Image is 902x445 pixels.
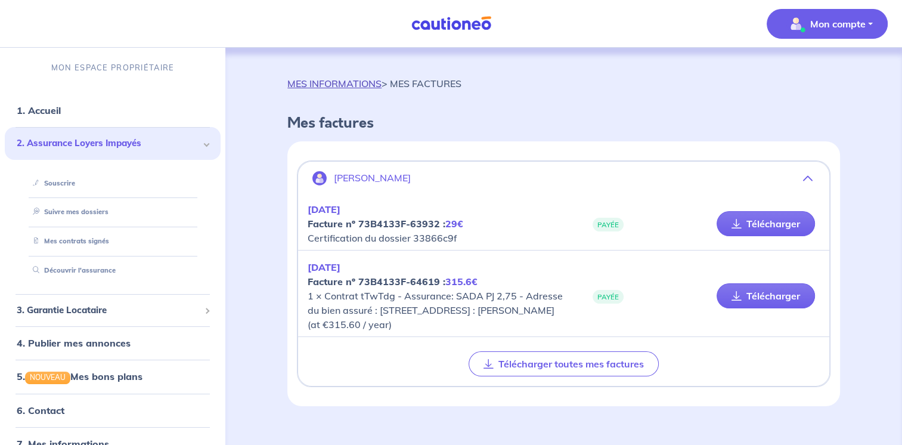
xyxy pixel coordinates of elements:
span: PAYÉE [593,218,624,231]
p: MON ESPACE PROPRIÉTAIRE [51,62,174,73]
em: [DATE] [308,203,340,215]
em: 29€ [445,218,463,230]
span: 2. Assurance Loyers Impayés [17,137,200,150]
img: Cautioneo [407,16,496,31]
img: illu_account_valid_menu.svg [786,14,805,33]
a: Découvrir l'assurance [28,266,116,274]
div: 5.NOUVEAUMes bons plans [5,364,221,388]
a: 6. Contact [17,404,64,416]
a: Télécharger [717,211,815,236]
div: Découvrir l'assurance [19,261,206,280]
a: MES INFORMATIONS [287,78,382,89]
div: 1. Accueil [5,98,221,122]
button: [PERSON_NAME] [298,164,829,193]
p: [PERSON_NAME] [334,172,411,184]
p: > MES FACTURES [287,76,461,91]
p: Certification du dossier 33866c9f [308,202,563,245]
span: PAYÉE [593,290,624,304]
em: [DATE] [308,261,340,273]
button: Télécharger toutes mes factures [469,351,659,376]
div: 4. Publier mes annonces [5,331,221,355]
div: Mes contrats signés [19,231,206,251]
div: Souscrire [19,174,206,193]
div: Suivre mes dossiers [19,202,206,222]
a: 5.NOUVEAUMes bons plans [17,370,142,382]
a: Souscrire [28,179,75,187]
div: 2. Assurance Loyers Impayés [5,127,221,160]
a: Suivre mes dossiers [28,208,109,216]
em: 315.6€ [445,276,478,288]
p: 1 × Contrat tTwTdg - Assurance: SADA PJ 2,75 - Adresse du bien assuré : [STREET_ADDRESS] : [PERSO... [308,260,563,332]
p: Mon compte [810,17,866,31]
a: 1. Accueil [17,104,61,116]
strong: Facture nº 73B4133F-63932 : [308,218,463,230]
button: illu_account_valid_menu.svgMon compte [767,9,888,39]
a: Mes contrats signés [28,237,109,245]
a: 4. Publier mes annonces [17,337,131,349]
div: 3. Garantie Locataire [5,299,221,322]
strong: Facture nº 73B4133F-64619 : [308,276,478,288]
div: 6. Contact [5,398,221,422]
a: Télécharger [717,283,815,308]
img: illu_account.svg [312,171,327,186]
h4: Mes factures [287,115,840,132]
span: 3. Garantie Locataire [17,304,200,317]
